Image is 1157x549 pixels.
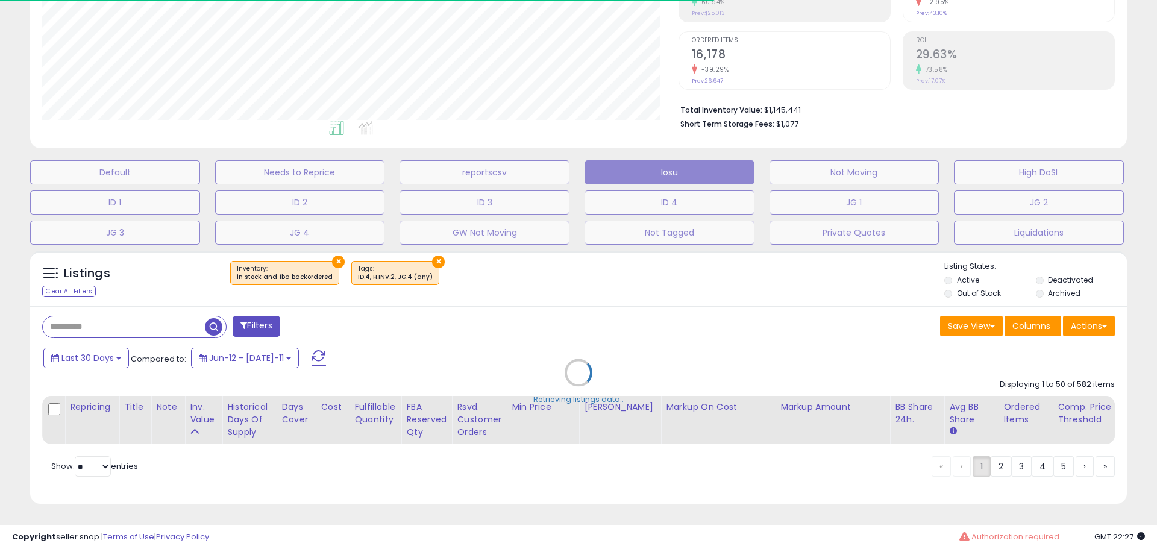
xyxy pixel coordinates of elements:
[697,65,729,74] small: -39.29%
[692,10,725,17] small: Prev: $25,013
[585,221,754,245] button: Not Tagged
[30,221,200,245] button: JG 3
[30,160,200,184] button: Default
[12,532,209,543] div: seller snap | |
[215,160,385,184] button: Needs to Reprice
[680,102,1106,116] li: $1,145,441
[692,77,723,84] small: Prev: 26,647
[770,160,939,184] button: Not Moving
[776,118,798,130] span: $1,077
[585,160,754,184] button: Iosu
[103,531,154,542] a: Terms of Use
[533,394,624,404] div: Retrieving listings data..
[916,48,1114,64] h2: 29.63%
[12,531,56,542] strong: Copyright
[916,37,1114,44] span: ROI
[692,48,890,64] h2: 16,178
[916,10,947,17] small: Prev: 43.10%
[215,190,385,215] button: ID 2
[692,37,890,44] span: Ordered Items
[916,77,945,84] small: Prev: 17.07%
[680,119,774,129] b: Short Term Storage Fees:
[400,160,569,184] button: reportscsv
[954,190,1124,215] button: JG 2
[680,105,762,115] b: Total Inventory Value:
[1094,531,1145,542] span: 2025-08-11 22:27 GMT
[954,160,1124,184] button: High DoSL
[954,221,1124,245] button: Liquidations
[770,221,939,245] button: Private Quotes
[400,190,569,215] button: ID 3
[770,190,939,215] button: JG 1
[585,190,754,215] button: ID 4
[400,221,569,245] button: GW Not Moving
[156,531,209,542] a: Privacy Policy
[215,221,385,245] button: JG 4
[921,65,948,74] small: 73.58%
[30,190,200,215] button: ID 1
